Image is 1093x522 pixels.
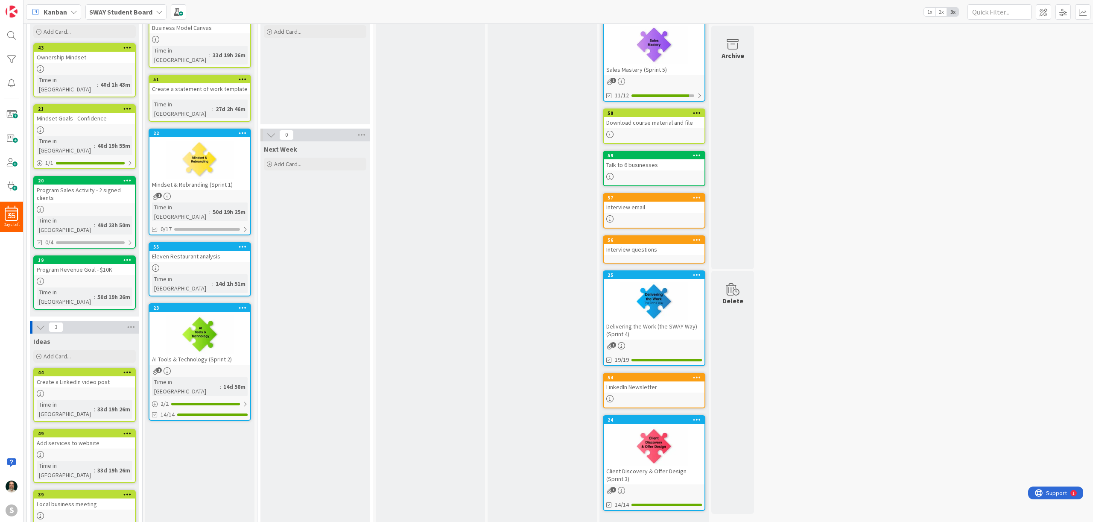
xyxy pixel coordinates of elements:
div: 33d 19h 26m [95,466,132,475]
span: 14/14 [161,410,175,419]
div: 39 [34,491,135,499]
span: 2 / 2 [161,399,169,408]
div: 43Ownership Mindset [34,44,135,63]
div: 27d 2h 46m [213,104,248,114]
div: Mindset Goals - Confidence [34,113,135,124]
a: 21Mindset Goals - ConfidenceTime in [GEOGRAPHIC_DATA]:46d 19h 55m1/1 [33,104,136,169]
span: 3 [49,322,63,332]
div: Interview questions [604,244,704,255]
a: 57Interview email [603,193,705,229]
img: KM [6,481,18,493]
span: 14/14 [615,500,629,509]
div: 19Program Revenue Goal - $10K [34,256,135,275]
div: 23AI Tools & Technology (Sprint 2) [149,304,250,365]
div: 22 [153,130,250,136]
div: Add services to website [34,437,135,449]
div: 44 [38,370,135,375]
a: 23AI Tools & Technology (Sprint 2)Time in [GEOGRAPHIC_DATA]:14d 58m2/214/14 [149,303,251,421]
span: : [94,466,95,475]
div: 57 [604,194,704,202]
span: Kanban [44,7,67,17]
span: : [94,405,95,414]
div: Time in [GEOGRAPHIC_DATA] [37,287,94,306]
div: Ownership Mindset [34,52,135,63]
div: LinkedIn Newsletter [604,381,704,393]
div: Program Revenue Goal - $10K [34,264,135,275]
div: 23 [149,304,250,312]
div: 54 [604,374,704,381]
div: 14d 1h 51m [213,279,248,288]
div: 24Client Discovery & Offer Design (Sprint 3) [604,416,704,484]
div: Mindset & Rebranding (Sprint 1) [149,179,250,190]
a: Business Model CanvasTime in [GEOGRAPHIC_DATA]:33d 19h 26m [149,14,251,68]
div: Time in [GEOGRAPHIC_DATA] [37,461,94,480]
span: 11/12 [615,91,629,100]
a: 55Eleven Restaurant analysisTime in [GEOGRAPHIC_DATA]:14d 1h 51m [149,242,251,296]
div: Time in [GEOGRAPHIC_DATA] [152,202,209,221]
div: Sales Mastery (Sprint 5) [604,64,704,75]
div: Time in [GEOGRAPHIC_DATA] [152,274,212,293]
div: 54 [608,375,704,381]
span: : [94,220,95,230]
span: : [209,207,210,217]
div: 40d 1h 43m [98,80,132,89]
div: 49 [34,430,135,437]
input: Quick Filter... [967,4,1032,20]
div: 24 [608,417,704,423]
div: 25Delivering the Work (the SWAY Way) (Sprint 4) [604,271,704,340]
div: 44 [34,369,135,376]
a: 49Add services to websiteTime in [GEOGRAPHIC_DATA]:33d 19h 26m [33,429,136,483]
div: 56 [604,236,704,244]
div: Delete [722,296,743,306]
div: 44Create a LinkedIn video post [34,369,135,387]
div: 51 [153,76,250,82]
div: S [6,504,18,516]
div: 59 [608,152,704,158]
div: 33d 19h 26m [95,405,132,414]
span: 1x [924,8,935,16]
div: Time in [GEOGRAPHIC_DATA] [37,216,94,235]
div: 33d 19h 26m [210,50,248,60]
div: Business Model Canvas [149,15,250,33]
span: 1 [156,193,162,198]
div: 54LinkedIn Newsletter [604,374,704,393]
a: 51Create a statement of work templateTime in [GEOGRAPHIC_DATA]:27d 2h 46m [149,75,251,122]
div: Time in [GEOGRAPHIC_DATA] [37,136,94,155]
span: 1 [611,342,616,348]
div: 22 [149,129,250,137]
span: 1 [156,367,162,373]
span: 1 [611,487,616,493]
div: Client Discovery & Offer Design (Sprint 3) [604,466,704,484]
span: : [209,50,210,60]
div: 55Eleven Restaurant analysis [149,243,250,262]
div: 49Add services to website [34,430,135,449]
div: 43 [34,44,135,52]
div: Local business meeting [34,499,135,510]
a: 56Interview questions [603,235,705,264]
span: Add Card... [44,352,71,360]
div: 57Interview email [604,194,704,213]
span: : [212,279,213,288]
span: Add Card... [274,160,301,168]
a: 59Talk to 6 businesses [603,151,705,186]
div: 21 [34,105,135,113]
div: 59 [604,152,704,159]
div: 46d 19h 55m [95,141,132,150]
div: Program Sales Activity - 2 signed clients [34,185,135,203]
div: Time in [GEOGRAPHIC_DATA] [152,46,209,65]
div: 20 [38,178,135,184]
div: 25 [604,271,704,279]
div: 21Mindset Goals - Confidence [34,105,135,124]
div: 57 [608,195,704,201]
div: 56 [608,237,704,243]
div: 23 [153,305,250,311]
span: 0/17 [161,225,172,234]
div: 19 [38,257,135,263]
div: Create a LinkedIn video post [34,376,135,387]
a: 58Download course material and file [603,109,705,144]
div: Download course material and file [604,117,704,128]
div: Talk to 6 businesses [604,159,704,170]
span: Add Card... [274,28,301,35]
div: 58Download course material and file [604,109,704,128]
a: 22Mindset & Rebranding (Sprint 1)Time in [GEOGRAPHIC_DATA]:50d 19h 25m0/17 [149,129,251,235]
